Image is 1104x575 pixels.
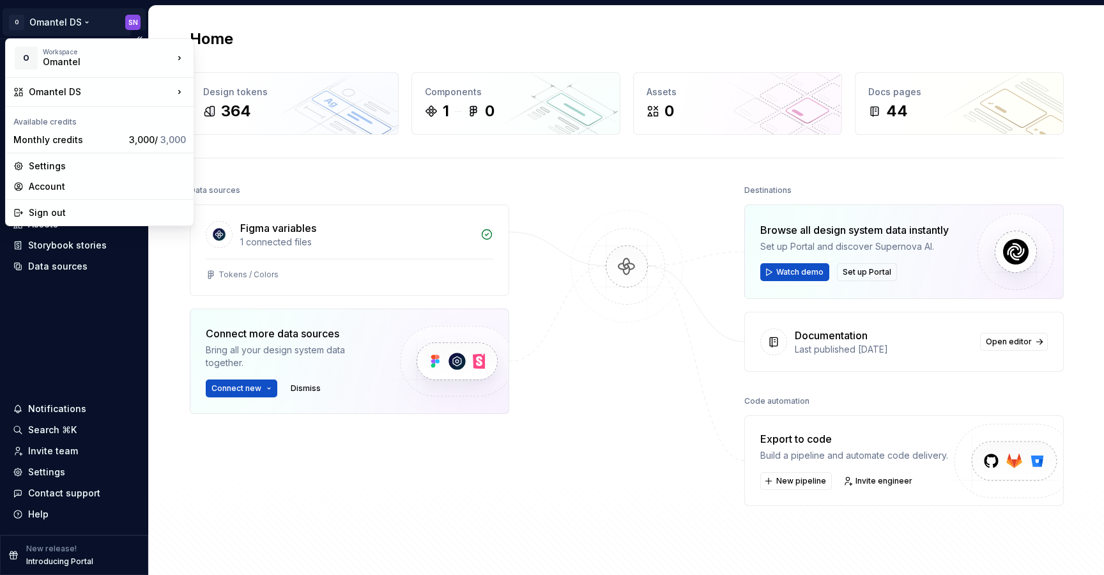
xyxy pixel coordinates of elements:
[13,134,124,146] div: Monthly credits
[43,56,151,68] div: Omantel
[29,180,186,193] div: Account
[160,134,186,145] span: 3,000
[29,86,173,98] div: Omantel DS
[8,109,191,130] div: Available credits
[15,47,38,70] div: O
[29,160,186,172] div: Settings
[129,134,186,145] span: 3,000 /
[29,206,186,219] div: Sign out
[43,48,173,56] div: Workspace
